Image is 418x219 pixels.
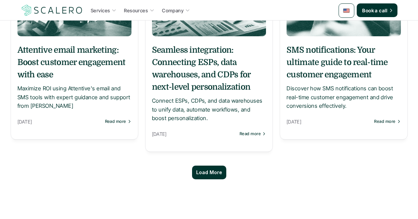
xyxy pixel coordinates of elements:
p: Read more [240,131,261,136]
p: [DATE] [152,130,236,138]
p: Book a call [362,7,387,14]
a: Seamless integration: Connecting ESPs, data warehouses, and CDPs for next-level personalizationCo... [152,44,266,123]
img: 🇺🇸 [343,7,350,14]
p: [DATE] [17,117,102,126]
p: Load More [196,170,222,176]
p: Read more [105,119,126,124]
p: Company [162,7,183,14]
a: Read more [240,131,266,136]
p: Connect ESPs, CDPs, and data warehouses to unify data, automate workflows, and boost personalizat... [152,96,266,123]
a: Read more [374,119,401,124]
a: SMS notifications: Your ultimate guide to real-time customer engagement​Discover how SMS notifica... [287,44,401,111]
a: Scalero company logotype [21,4,84,16]
p: Read more [374,119,395,124]
p: [DATE] [287,117,371,126]
p: ​Discover how SMS notifications can boost real-time customer engagement and drive conversions eff... [287,84,401,111]
a: Read more [105,119,131,124]
h5: SMS notifications: Your ultimate guide to real-time customer engagement [287,44,401,81]
p: Services [91,7,110,14]
img: Scalero company logotype [21,4,84,17]
h5: Attentive email marketing: Boost customer engagement with ease [17,44,131,81]
a: Book a call [357,3,397,17]
p: Maximize ROI using Attentive's email and SMS tools with expert guidance and support from [PERSON_... [17,84,131,111]
a: Attentive email marketing: Boost customer engagement with easeMaximize ROI using Attentive's emai... [17,44,131,111]
h5: Seamless integration: Connecting ESPs, data warehouses, and CDPs for next-level personalization [152,44,266,93]
p: Resources [124,7,148,14]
